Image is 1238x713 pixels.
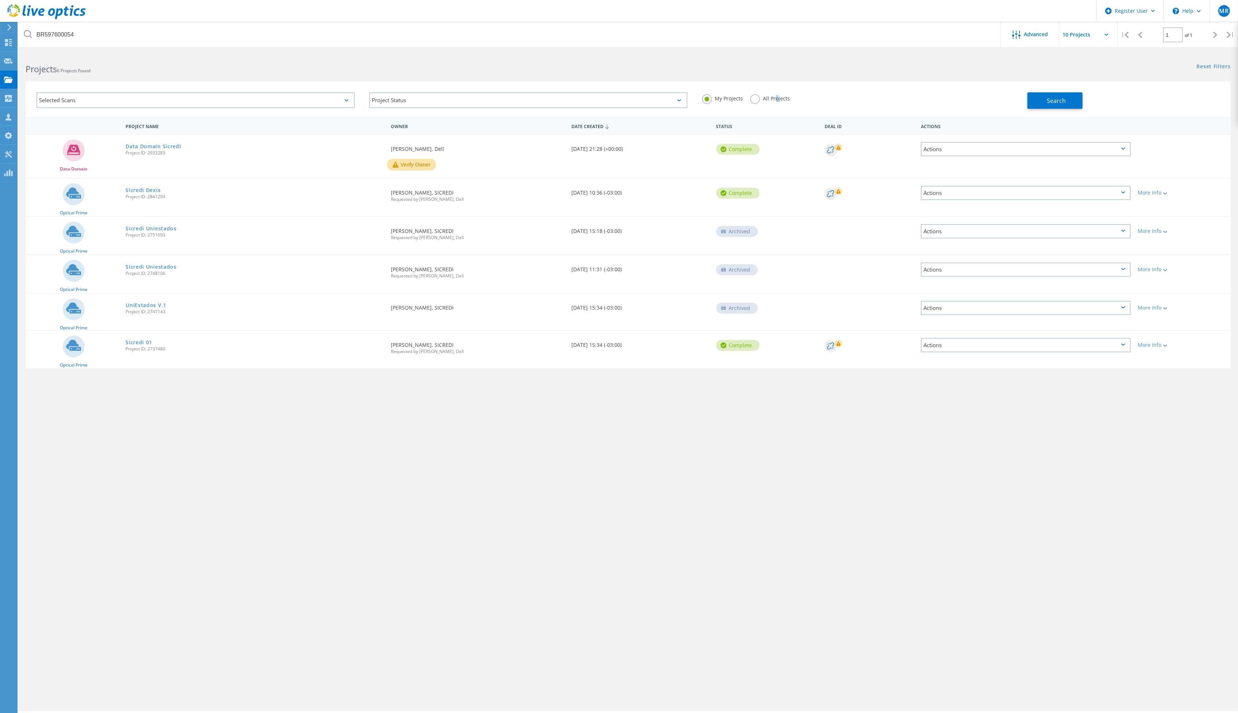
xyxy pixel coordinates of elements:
[1047,97,1066,105] span: Search
[716,188,760,199] div: Complete
[26,63,57,75] b: Projects
[57,68,90,74] span: 6 Projects Found
[126,233,383,237] span: Project ID: 2751093
[921,262,1131,277] div: Actions
[387,255,568,285] div: [PERSON_NAME], SICREDI
[1027,92,1083,109] button: Search
[387,294,568,318] div: [PERSON_NAME], SICREDI
[716,144,760,155] div: Complete
[18,22,1001,47] input: Search projects by name, owner, ID, company, etc
[716,340,760,351] div: Complete
[387,159,436,170] button: Verify Owner
[716,226,758,237] div: Archived
[126,340,152,345] a: Sicredi 01
[60,287,88,292] span: Optical Prime
[387,217,568,247] div: [PERSON_NAME], SICREDI
[60,167,88,171] span: Data Domain
[568,119,712,133] div: Date Created
[126,144,181,149] a: Data Domain Sicredi
[387,179,568,209] div: [PERSON_NAME], SICREDI
[387,331,568,361] div: [PERSON_NAME], SICREDI
[1185,32,1192,38] span: of 1
[391,274,564,278] span: Requested by [PERSON_NAME], Dell
[568,331,712,355] div: [DATE] 15:34 (-03:00)
[60,326,88,330] span: Optical Prime
[921,142,1131,156] div: Actions
[60,249,88,253] span: Optical Prime
[1024,32,1048,37] span: Advanced
[921,186,1131,200] div: Actions
[1219,8,1229,14] span: MR
[369,92,687,108] div: Project Status
[391,235,564,240] span: Requested by [PERSON_NAME], Dell
[36,92,355,108] div: Selected Scans
[1138,305,1227,310] div: More Info
[821,119,917,133] div: Deal Id
[1173,8,1179,14] svg: \n
[1138,267,1227,272] div: More Info
[391,197,564,202] span: Requested by [PERSON_NAME], Dell
[126,271,383,276] span: Project ID: 2748106
[921,338,1131,352] div: Actions
[7,15,86,20] a: Live Optics Dashboard
[1197,64,1231,70] a: Reset Filters
[126,347,383,351] span: Project ID: 2737480
[568,135,712,159] div: [DATE] 21:28 (+00:00)
[1138,229,1227,234] div: More Info
[917,119,1134,133] div: Actions
[126,151,383,155] span: Project ID: 2933283
[568,217,712,241] div: [DATE] 15:18 (-03:00)
[921,224,1131,238] div: Actions
[387,135,568,159] div: [PERSON_NAME], Dell
[126,195,383,199] span: Project ID: 2841294
[1138,190,1227,195] div: More Info
[716,264,758,275] div: Archived
[750,94,790,101] label: All Projects
[702,94,743,101] label: My Projects
[568,179,712,203] div: [DATE] 10:36 (-03:00)
[126,226,177,231] a: Sicredi Uniestados
[126,188,161,193] a: Sicredi Dexis
[387,119,568,133] div: Owner
[126,310,383,314] span: Project ID: 2747143
[126,303,166,308] a: UniEstados V.1
[391,349,564,354] span: Requested by [PERSON_NAME], Dell
[126,264,177,269] a: Sicredi Uniestados
[60,363,88,367] span: Optical Prime
[568,294,712,318] div: [DATE] 15:34 (-03:00)
[713,119,821,133] div: Status
[122,119,387,133] div: Project Name
[716,303,758,314] div: Archived
[568,255,712,279] div: [DATE] 11:31 (-03:00)
[1138,342,1227,348] div: More Info
[1118,22,1133,48] div: |
[60,211,88,215] span: Optical Prime
[1223,22,1238,48] div: |
[921,301,1131,315] div: Actions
